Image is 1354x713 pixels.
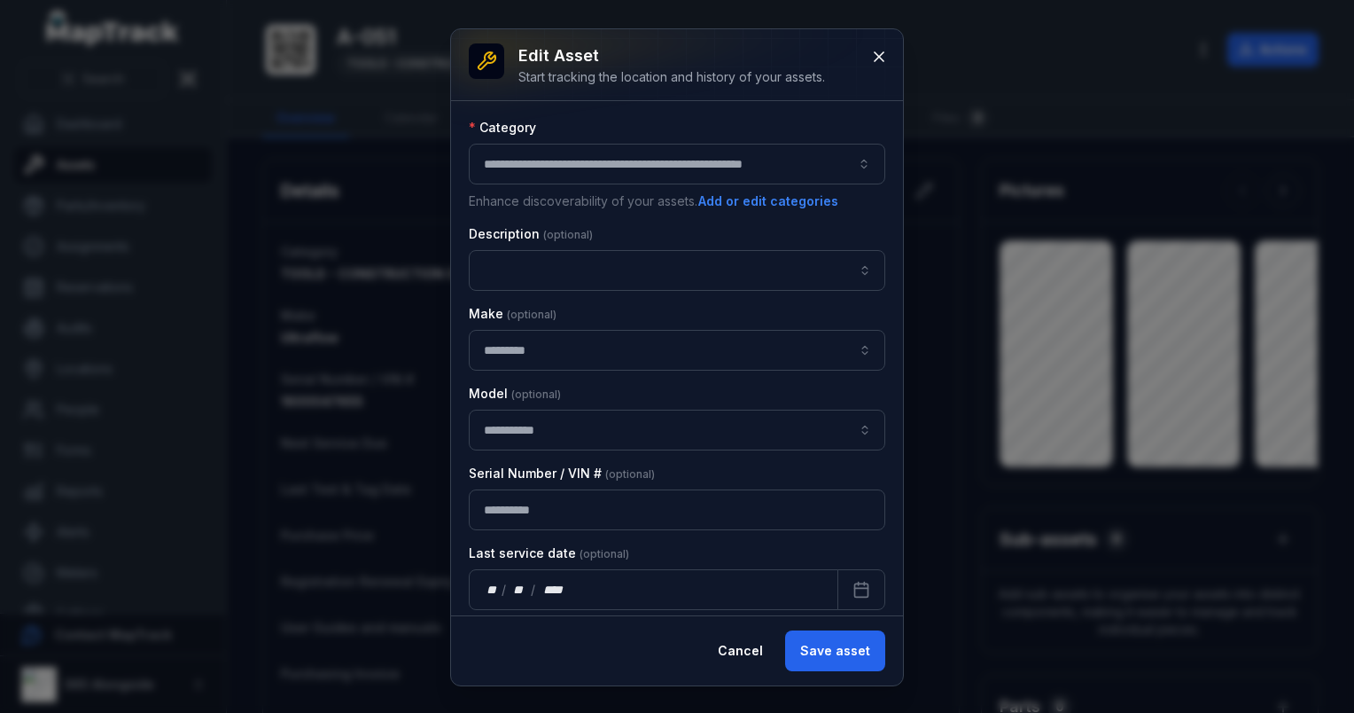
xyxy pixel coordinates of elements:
[469,192,885,211] p: Enhance discoverability of your assets.
[469,465,655,482] label: Serial Number / VIN #
[785,631,885,671] button: Save asset
[697,192,839,211] button: Add or edit categories
[502,581,508,599] div: /
[518,43,825,68] h3: Edit asset
[703,631,778,671] button: Cancel
[469,385,561,403] label: Model
[469,330,885,371] input: asset-edit:cf[2c9a1bd6-738d-4b2a-ac98-3f96f4078ca0]-label
[531,581,537,599] div: /
[469,119,536,137] label: Category
[469,305,556,323] label: Make
[508,581,532,599] div: month,
[537,581,570,599] div: year,
[518,68,825,86] div: Start tracking the location and history of your assets.
[469,225,593,243] label: Description
[469,410,885,451] input: asset-edit:cf[372ede5e-5430-4034-be4c-3789af5fa247]-label
[484,581,502,599] div: day,
[837,569,885,610] button: Calendar
[469,250,885,291] input: asset-edit:description-label
[469,545,629,562] label: Last service date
